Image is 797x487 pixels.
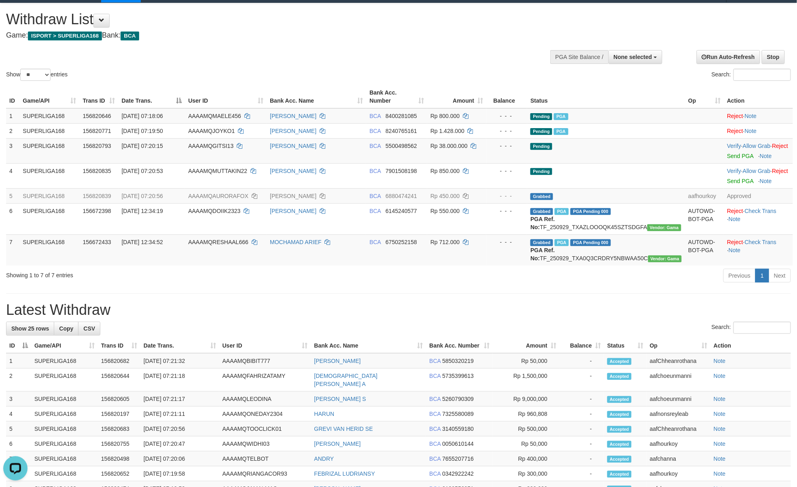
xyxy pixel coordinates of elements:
[647,407,710,422] td: aafnonsreyleab
[19,85,79,108] th: Game/API: activate to sort column ascending
[490,142,524,150] div: - - -
[366,85,427,108] th: Bank Acc. Number: activate to sort column ascending
[98,451,140,466] td: 156820498
[429,441,441,447] span: BCA
[59,325,73,332] span: Copy
[6,163,19,188] td: 4
[745,128,757,134] a: Note
[710,338,791,353] th: Action
[724,203,793,234] td: · ·
[760,153,772,159] a: Note
[560,422,604,436] td: -
[31,466,98,481] td: SUPERLIGA168
[727,113,743,119] a: Reject
[314,455,334,462] a: ANDRY
[140,369,219,392] td: [DATE] 07:21:18
[98,338,140,353] th: Trans ID: activate to sort column ascending
[122,168,163,174] span: [DATE] 07:20:53
[607,358,632,365] span: Accepted
[11,325,49,332] span: Show 25 rows
[54,322,78,335] a: Copy
[647,369,710,392] td: aafchoeunmanni
[6,69,68,81] label: Show entries
[6,32,523,40] h4: Game: Bank:
[219,338,311,353] th: User ID: activate to sort column ascending
[3,3,28,27] button: Open LiveChat chat widget
[714,358,726,364] a: Note
[607,426,632,433] span: Accepted
[19,138,79,163] td: SUPERLIGA168
[647,436,710,451] td: aafhourkoy
[188,168,247,174] span: AAAAMQMUTTAKIN22
[727,239,743,245] a: Reject
[80,85,119,108] th: Trans ID: activate to sort column ascending
[760,178,772,184] a: Note
[430,239,460,245] span: Rp 712.000
[83,325,95,332] span: CSV
[647,353,710,369] td: aafChheanrothana
[98,353,140,369] td: 156820682
[490,192,524,200] div: - - -
[685,234,724,266] td: AUTOWD-BOT-PGA
[724,85,793,108] th: Action
[314,373,378,387] a: [DEMOGRAPHIC_DATA][PERSON_NAME] A
[369,128,381,134] span: BCA
[685,203,724,234] td: AUTOWD-BOT-PGA
[6,138,19,163] td: 3
[607,373,632,380] span: Accepted
[19,188,79,203] td: SUPERLIGA168
[31,353,98,369] td: SUPERLIGA168
[31,422,98,436] td: SUPERLIGA168
[386,143,417,149] span: Copy 5500498562 to clipboard
[31,436,98,451] td: SUPERLIGA168
[743,168,772,174] span: ·
[369,193,381,199] span: BCA
[429,373,441,379] span: BCA
[19,123,79,138] td: SUPERLIGA168
[267,85,366,108] th: Bank Acc. Name: activate to sort column ascending
[83,168,111,174] span: 156820835
[555,208,569,215] span: Marked by aafsoycanthlai
[727,143,741,149] a: Verify
[685,188,724,203] td: aafhourkoy
[6,203,19,234] td: 6
[724,163,793,188] td: · ·
[530,168,552,175] span: Pending
[386,193,417,199] span: Copy 6880474241 to clipboard
[270,168,316,174] a: [PERSON_NAME]
[270,193,316,199] a: [PERSON_NAME]
[83,193,111,199] span: 156820839
[442,358,474,364] span: Copy 5850320219 to clipboard
[493,353,560,369] td: Rp 50,000
[427,85,486,108] th: Amount: activate to sort column ascending
[493,451,560,466] td: Rp 400,000
[714,426,726,432] a: Note
[727,168,741,174] a: Verify
[98,466,140,481] td: 156820652
[188,208,240,214] span: AAAAMQDOIIK2323
[442,455,474,462] span: Copy 7655207716 to clipboard
[490,112,524,120] div: - - -
[554,128,568,135] span: PGA
[219,422,311,436] td: AAAAMQTOOCLICK01
[140,422,219,436] td: [DATE] 07:20:56
[607,396,632,403] span: Accepted
[530,239,553,246] span: Grabbed
[442,426,474,432] span: Copy 3140559180 to clipboard
[6,392,31,407] td: 3
[83,113,111,119] span: 156820646
[429,426,441,432] span: BCA
[442,470,474,477] span: Copy 0342922242 to clipboard
[98,422,140,436] td: 156820683
[185,85,267,108] th: User ID: activate to sort column ascending
[647,392,710,407] td: aafchoeunmanni
[743,143,770,149] a: Allow Grab
[530,143,552,150] span: Pending
[19,234,79,266] td: SUPERLIGA168
[31,451,98,466] td: SUPERLIGA168
[430,143,468,149] span: Rp 38.000.000
[647,422,710,436] td: aafChheanrothana
[6,234,19,266] td: 7
[490,207,524,215] div: - - -
[28,32,102,40] span: ISPORT > SUPERLIGA168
